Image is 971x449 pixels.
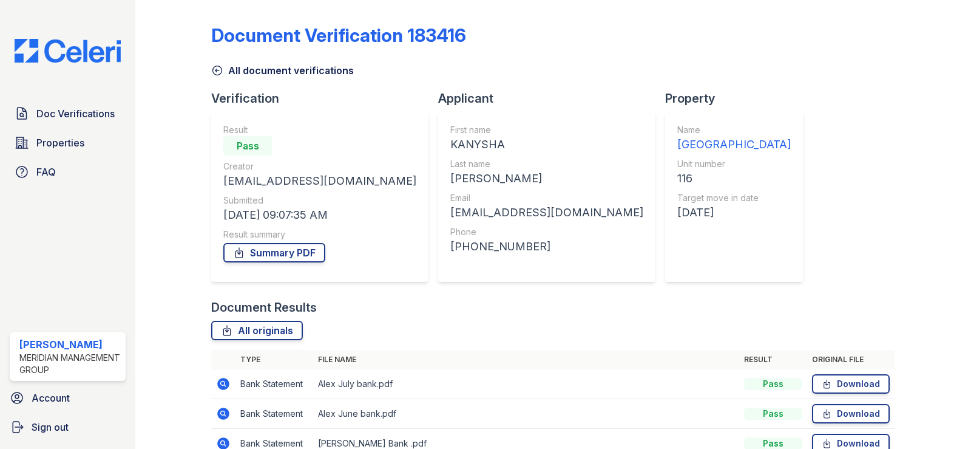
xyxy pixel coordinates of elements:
[677,124,791,136] div: Name
[920,400,959,437] iframe: chat widget
[5,386,130,410] a: Account
[235,369,313,399] td: Bank Statement
[211,24,466,46] div: Document Verification 183416
[32,420,69,434] span: Sign out
[5,39,130,63] img: CE_Logo_Blue-a8612792a0a2168367f1c8372b55b34899dd931a85d93a1a3d3e32e68fde9ad4.png
[19,337,121,352] div: [PERSON_NAME]
[812,374,890,394] a: Download
[10,160,126,184] a: FAQ
[5,415,130,439] a: Sign out
[677,124,791,153] a: Name [GEOGRAPHIC_DATA]
[19,352,121,376] div: Meridian Management Group
[211,299,317,316] div: Document Results
[677,192,791,204] div: Target move in date
[450,158,643,170] div: Last name
[223,160,416,173] div: Creator
[450,136,643,153] div: KANYSHA
[744,408,802,420] div: Pass
[10,101,126,126] a: Doc Verifications
[36,135,84,150] span: Properties
[739,350,807,369] th: Result
[32,391,70,405] span: Account
[235,350,313,369] th: Type
[438,90,665,107] div: Applicant
[450,204,643,221] div: [EMAIL_ADDRESS][DOMAIN_NAME]
[36,106,115,121] span: Doc Verifications
[450,226,643,238] div: Phone
[677,170,791,187] div: 116
[211,321,303,340] a: All originals
[36,165,56,179] span: FAQ
[211,90,438,107] div: Verification
[450,238,643,255] div: [PHONE_NUMBER]
[223,243,325,262] a: Summary PDF
[235,399,313,429] td: Bank Statement
[677,136,791,153] div: [GEOGRAPHIC_DATA]
[450,192,643,204] div: Email
[223,136,272,156] div: Pass
[812,404,890,423] a: Download
[677,158,791,170] div: Unit number
[665,90,813,107] div: Property
[807,350,895,369] th: Original file
[313,369,739,399] td: Alex July bank.pdf
[10,131,126,155] a: Properties
[211,63,354,78] a: All document verifications
[223,228,416,241] div: Result summary
[223,194,416,207] div: Submitted
[223,124,416,136] div: Result
[677,204,791,221] div: [DATE]
[223,207,416,224] div: [DATE] 09:07:35 AM
[450,170,643,187] div: [PERSON_NAME]
[313,350,739,369] th: File name
[450,124,643,136] div: First name
[744,378,802,390] div: Pass
[223,173,416,190] div: [EMAIL_ADDRESS][DOMAIN_NAME]
[313,399,739,429] td: Alex June bank.pdf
